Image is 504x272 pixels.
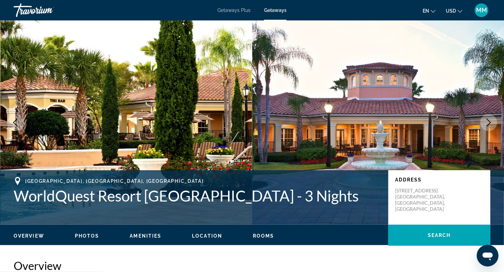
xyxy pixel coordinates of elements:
span: [GEOGRAPHIC_DATA], [GEOGRAPHIC_DATA], [GEOGRAPHIC_DATA] [25,178,204,184]
img: website_grey.svg [11,18,16,23]
img: tab_keywords_by_traffic_grey.svg [68,39,73,45]
div: Keywords by Traffic [75,40,115,45]
button: Amenities [130,233,161,239]
a: Travorium [14,1,82,19]
h1: WorldQuest Resort [GEOGRAPHIC_DATA] - 3 Nights [14,187,381,205]
p: Address [395,177,484,182]
button: Rooms [253,233,274,239]
button: Overview [14,233,44,239]
button: Photos [75,233,99,239]
button: User Menu [473,3,490,17]
div: Domain Overview [26,40,61,45]
button: Next image [480,114,497,131]
div: Domain: [DOMAIN_NAME] [18,18,75,23]
span: Search [428,233,451,238]
iframe: Button to launch messaging window [477,245,499,267]
span: en [423,8,429,14]
span: MM [476,7,487,14]
button: Previous image [7,114,24,131]
div: v 4.0.25 [19,11,33,16]
button: Change language [423,6,436,16]
img: logo_orange.svg [11,11,16,16]
button: Change currency [446,6,462,16]
a: Getaways [264,7,287,13]
button: Search [388,225,490,246]
p: [STREET_ADDRESS] [GEOGRAPHIC_DATA], [GEOGRAPHIC_DATA], [GEOGRAPHIC_DATA] [395,188,450,212]
span: USD [446,8,456,14]
img: tab_domain_overview_orange.svg [18,39,24,45]
a: Getaways Plus [217,7,250,13]
button: Location [192,233,222,239]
